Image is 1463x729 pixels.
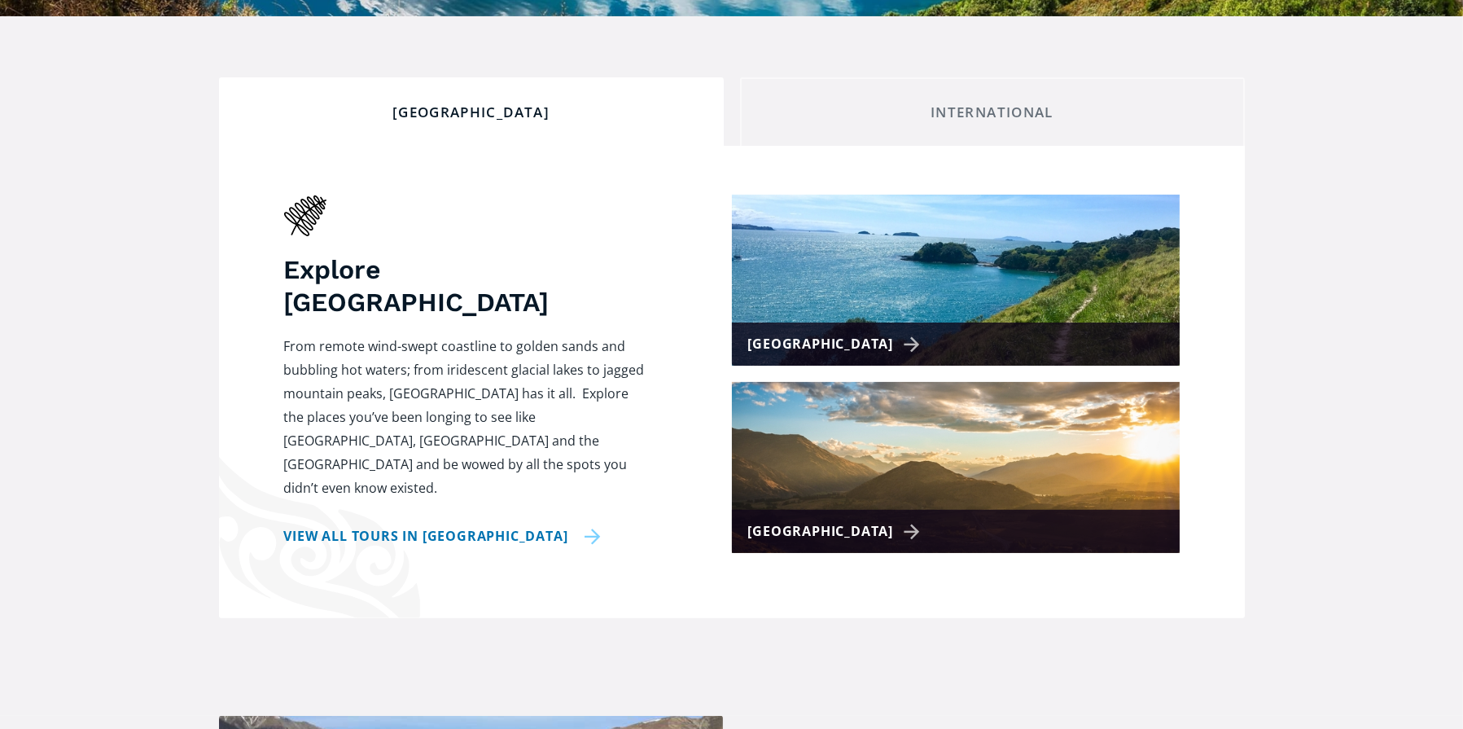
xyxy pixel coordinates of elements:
div: [GEOGRAPHIC_DATA] [748,520,926,543]
a: [GEOGRAPHIC_DATA] [732,195,1180,366]
div: [GEOGRAPHIC_DATA] [748,332,926,356]
p: From remote wind-swept coastline to golden sands and bubbling hot waters; from iridescent glacial... [284,335,650,500]
a: View all tours in [GEOGRAPHIC_DATA] [284,525,601,548]
a: [GEOGRAPHIC_DATA] [732,382,1180,553]
div: International [754,103,1231,121]
div: [GEOGRAPHIC_DATA] [233,103,710,121]
h3: Explore [GEOGRAPHIC_DATA] [284,253,650,318]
